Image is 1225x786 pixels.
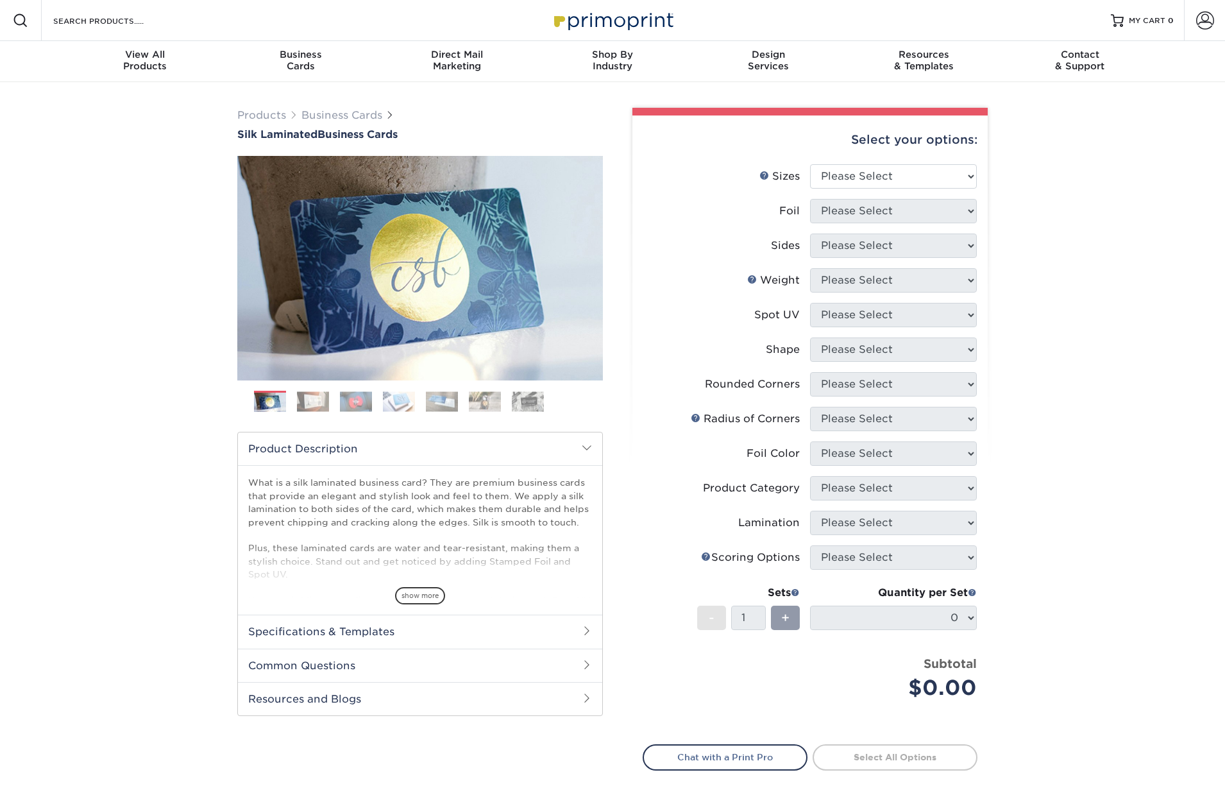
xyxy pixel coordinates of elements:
[846,49,1002,60] span: Resources
[237,128,603,141] a: Silk LaminatedBusiness Cards
[535,49,691,60] span: Shop By
[555,386,587,418] img: Business Cards 08
[820,672,977,703] div: $0.00
[379,49,535,60] span: Direct Mail
[223,49,379,60] span: Business
[237,128,603,141] h1: Business Cards
[924,656,977,671] strong: Subtotal
[690,49,846,60] span: Design
[223,49,379,72] div: Cards
[690,49,846,72] div: Services
[469,391,501,411] img: Business Cards 06
[709,608,714,628] span: -
[1129,15,1165,26] span: MY CART
[238,682,602,715] h2: Resources and Blogs
[67,49,223,60] span: View All
[238,649,602,682] h2: Common Questions
[1002,49,1158,72] div: & Support
[238,615,602,648] h2: Specifications & Templates
[738,515,800,531] div: Lamination
[643,744,807,770] a: Chat with a Print Pro
[238,432,602,465] h2: Product Description
[781,608,790,628] span: +
[379,49,535,72] div: Marketing
[237,109,286,121] a: Products
[846,49,1002,72] div: & Templates
[747,446,800,461] div: Foil Color
[705,377,800,392] div: Rounded Corners
[67,41,223,82] a: View AllProducts
[297,391,329,411] img: Business Cards 02
[512,391,544,411] img: Business Cards 07
[426,391,458,411] img: Business Cards 05
[254,386,286,418] img: Business Cards 01
[383,391,415,411] img: Business Cards 04
[643,115,977,164] div: Select your options:
[301,109,382,121] a: Business Cards
[701,550,800,565] div: Scoring Options
[237,85,603,451] img: Silk Laminated 01
[1168,16,1174,25] span: 0
[1002,41,1158,82] a: Contact& Support
[779,203,800,219] div: Foil
[379,41,535,82] a: Direct MailMarketing
[766,342,800,357] div: Shape
[535,49,691,72] div: Industry
[67,49,223,72] div: Products
[1002,49,1158,60] span: Contact
[535,41,691,82] a: Shop ByIndustry
[813,744,977,770] a: Select All Options
[771,238,800,253] div: Sides
[248,476,592,685] p: What is a silk laminated business card? They are premium business cards that provide an elegant a...
[395,587,445,604] span: show more
[340,391,372,411] img: Business Cards 03
[223,41,379,82] a: BusinessCards
[703,481,800,496] div: Product Category
[237,128,317,141] span: Silk Laminated
[754,307,800,323] div: Spot UV
[810,585,977,601] div: Quantity per Set
[846,41,1002,82] a: Resources& Templates
[691,411,800,427] div: Radius of Corners
[747,273,800,288] div: Weight
[697,585,800,601] div: Sets
[52,13,177,28] input: SEARCH PRODUCTS.....
[548,6,677,34] img: Primoprint
[690,41,846,82] a: DesignServices
[759,169,800,184] div: Sizes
